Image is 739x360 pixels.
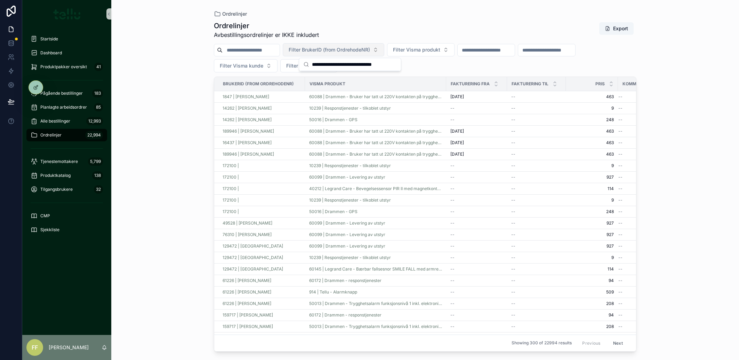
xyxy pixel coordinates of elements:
a: 60088 | Drammen - Bruker har tatt ut 220V kontakten på trygghetsalarmen [309,128,442,134]
a: -- [450,186,503,191]
a: 927 [570,174,614,180]
a: -- [511,94,562,100]
span: Filter Visma kunde [220,62,263,69]
span: Planlagte arbeidsordrer [40,104,87,110]
span: -- [511,163,515,169]
span: 9 [570,197,614,203]
span: -- [450,243,455,249]
span: -- [450,174,455,180]
a: -- [618,186,662,191]
span: 76310 | [PERSON_NAME] [223,232,272,237]
a: 172100 | [223,186,239,191]
a: -- [511,197,562,203]
a: Planlagte arbeidsordrer85 [26,101,107,114]
span: 60099 | Drammen - Levering av utstyr [309,220,385,226]
span: 49528 | [PERSON_NAME] [223,220,272,226]
a: 172100 | [223,174,239,180]
button: Select Button [387,43,455,56]
span: -- [450,278,455,283]
span: -- [511,117,515,123]
span: Filter Visma produkt [393,46,440,53]
span: -- [618,117,622,123]
a: -- [511,255,562,260]
a: 189946 | [PERSON_NAME] [223,151,301,157]
span: 463 [570,140,614,146]
a: 60099 | Drammen - Levering av utstyr [309,243,385,249]
a: -- [618,117,662,123]
span: -- [511,220,515,226]
span: 129472 | [GEOGRAPHIC_DATA] [223,255,283,260]
a: 129472 | [GEOGRAPHIC_DATA] [223,243,283,249]
span: 9 [570,163,614,169]
a: -- [450,289,503,295]
a: -- [511,243,562,249]
a: -- [511,174,562,180]
a: Dashboard [26,47,107,59]
span: [DATE] [450,94,464,100]
span: 14262 | [PERSON_NAME] [223,117,272,123]
a: -- [450,243,503,249]
a: 248 [570,209,614,214]
span: -- [511,232,515,237]
a: 927 [570,243,614,249]
a: [DATE] [450,140,503,146]
span: Alle bestillinger [40,118,70,124]
span: Filter BrukerID (from OrdrehodeNR) [289,46,370,53]
a: 94 [570,278,614,283]
a: -- [511,151,562,157]
a: -- [511,220,562,226]
a: -- [511,278,562,283]
span: -- [450,105,455,111]
a: 172100 | [223,186,301,191]
a: -- [450,255,503,260]
a: 172100 | [223,174,301,180]
a: 172100 | [223,197,301,203]
span: 927 [570,232,614,237]
span: -- [511,209,515,214]
span: Pågående bestillinger [40,91,83,96]
a: 40212 | Legrand Care - Bevegelsessensor PIR II med magnetkontakt, pr. mnd [309,186,442,191]
a: -- [511,209,562,214]
span: -- [511,278,515,283]
span: Sjekkliste [40,227,59,233]
span: -- [618,151,622,157]
span: 172100 | [223,209,239,214]
span: 172100 | [223,163,239,169]
a: 16437 | [PERSON_NAME] [223,140,272,146]
a: Sjekkliste [26,224,107,236]
a: -- [450,232,503,237]
span: -- [618,94,622,100]
a: -- [618,209,662,214]
span: 60145 | Legrand Care - Bærbar fallsesnor SMILE FALL med armreim, pr. mnd [309,266,442,272]
a: 14262 | [PERSON_NAME] [223,117,301,123]
span: -- [511,128,515,134]
a: 61226 | [PERSON_NAME] [223,289,271,295]
div: 85 [94,103,103,111]
a: Startside [26,33,107,45]
span: CMP [40,213,50,219]
span: 10239 | Responstjenester - tilkoblet utstyr [309,163,391,169]
a: 14262 | [PERSON_NAME] [223,105,301,111]
span: 50016 | Drammen - GPS [309,209,358,214]
span: 10239 | Responstjenester - tilkoblet utstyr [309,255,391,260]
span: Tilgangsbrukere [40,187,73,192]
span: -- [450,163,455,169]
a: 60172 | Drammen - responstjenester [309,278,381,283]
span: 463 [570,94,614,100]
a: 60088 | Drammen - Bruker har tatt ut 220V kontakten på trygghetsalarmen [309,151,442,157]
a: -- [511,232,562,237]
a: 927 [570,220,614,226]
div: 22,994 [85,131,103,139]
span: 1847 | [PERSON_NAME] [223,94,269,100]
span: -- [511,255,515,260]
div: 41 [94,63,103,71]
a: 60088 | Drammen - Bruker har tatt ut 220V kontakten på trygghetsalarmen [309,140,442,146]
span: 463 [570,128,614,134]
span: 61226 | [PERSON_NAME] [223,278,271,283]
